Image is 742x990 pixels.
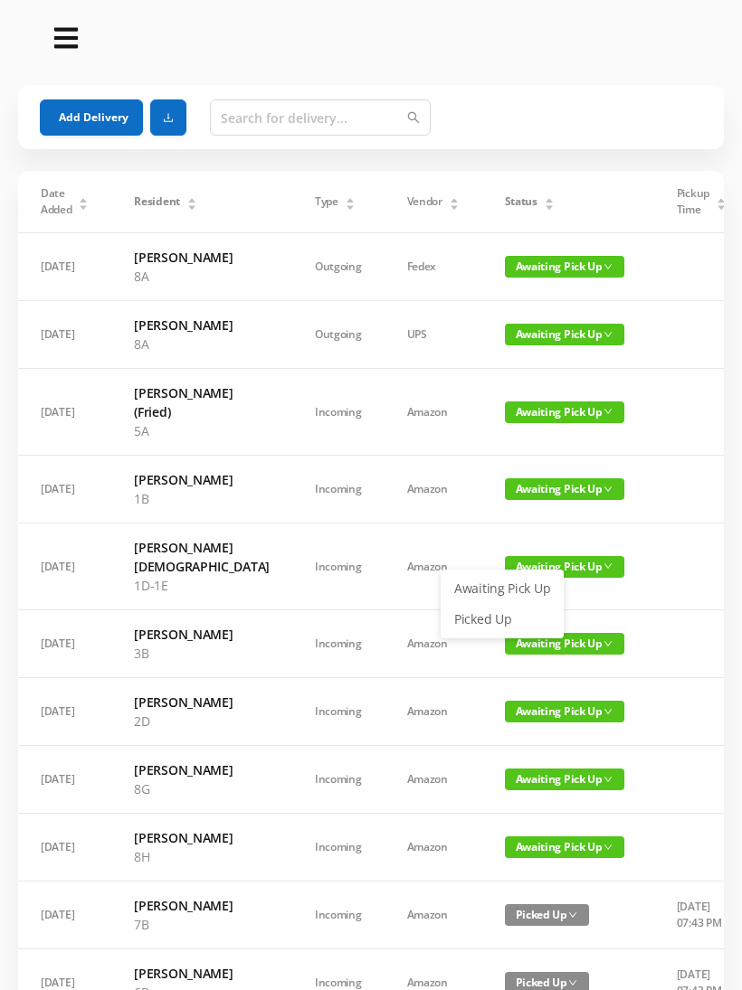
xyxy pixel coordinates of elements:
td: Outgoing [292,233,385,301]
p: 3B [134,644,270,663]
i: icon: down [604,561,613,570]
h6: [PERSON_NAME] [134,248,270,267]
i: icon: down [604,775,613,784]
p: 8G [134,779,270,798]
i: icon: search [407,111,420,124]
i: icon: down [604,330,613,339]
div: Sort [186,195,197,206]
i: icon: caret-up [186,195,196,201]
h6: [PERSON_NAME] [134,693,270,712]
i: icon: caret-down [449,203,459,208]
td: [DATE] [18,456,111,523]
span: Awaiting Pick Up [505,768,624,790]
p: 2D [134,712,270,731]
td: [DATE] [18,814,111,882]
div: Sort [345,195,356,206]
span: Awaiting Pick Up [505,401,624,423]
input: Search for delivery... [210,99,431,136]
i: icon: caret-up [79,195,89,201]
h6: [PERSON_NAME] [134,828,270,847]
span: Awaiting Pick Up [505,556,624,578]
span: Resident [134,193,180,210]
td: Incoming [292,882,385,949]
td: Incoming [292,678,385,746]
a: Picked Up [443,605,561,634]
i: icon: caret-up [716,195,726,201]
td: Incoming [292,523,385,610]
i: icon: caret-up [345,195,355,201]
span: Awaiting Pick Up [505,478,624,500]
h6: [PERSON_NAME] [134,625,270,644]
h6: [PERSON_NAME] [134,470,270,489]
button: icon: download [150,99,186,136]
h6: [PERSON_NAME] (Fried) [134,383,270,421]
td: Amazon [385,882,482,949]
td: [DATE] [18,369,111,456]
span: Awaiting Pick Up [505,836,624,858]
td: Incoming [292,746,385,814]
span: Awaiting Pick Up [505,633,624,655]
td: Incoming [292,610,385,678]
i: icon: caret-down [544,203,554,208]
p: 1D-1E [134,576,270,595]
div: Sort [78,195,89,206]
i: icon: caret-down [79,203,89,208]
td: Amazon [385,369,482,456]
h6: [PERSON_NAME] [134,760,270,779]
p: 8H [134,847,270,866]
td: [DATE] [18,301,111,369]
span: Date Added [41,185,72,218]
button: Add Delivery [40,99,143,136]
i: icon: caret-down [345,203,355,208]
td: UPS [385,301,482,369]
td: Amazon [385,523,482,610]
td: Amazon [385,746,482,814]
i: icon: caret-up [544,195,554,201]
td: [DATE] [18,233,111,301]
span: Pickup Time [677,185,709,218]
td: [DATE] [18,746,111,814]
i: icon: down [604,843,613,852]
td: Amazon [385,610,482,678]
i: icon: caret-up [449,195,459,201]
span: Vendor [407,193,442,210]
i: icon: down [568,910,577,919]
h6: [PERSON_NAME] [134,896,270,915]
td: Outgoing [292,301,385,369]
td: [DATE] [18,610,111,678]
span: Type [315,193,338,210]
i: icon: down [604,639,613,648]
i: icon: down [604,407,613,416]
td: Fedex [385,233,482,301]
td: Amazon [385,814,482,882]
p: 8A [134,335,270,354]
td: Incoming [292,369,385,456]
i: icon: down [604,485,613,494]
h6: [PERSON_NAME] [134,964,270,983]
td: Amazon [385,456,482,523]
i: icon: down [604,262,613,271]
p: 1B [134,489,270,508]
span: Awaiting Pick Up [505,324,624,345]
span: Picked Up [505,904,589,926]
a: Awaiting Pick Up [443,574,561,603]
i: icon: down [604,707,613,716]
div: Sort [716,195,727,206]
i: icon: down [568,978,577,987]
i: icon: caret-down [186,203,196,208]
span: Awaiting Pick Up [505,256,624,278]
td: Incoming [292,456,385,523]
td: Incoming [292,814,385,882]
div: Sort [449,195,460,206]
td: [DATE] [18,882,111,949]
span: Awaiting Pick Up [505,701,624,722]
td: [DATE] [18,523,111,610]
p: 5A [134,421,270,440]
p: 8A [134,267,270,286]
td: [DATE] [18,678,111,746]
td: Amazon [385,678,482,746]
i: icon: caret-down [716,203,726,208]
h6: [PERSON_NAME] [134,316,270,335]
h6: [PERSON_NAME][DEMOGRAPHIC_DATA] [134,538,270,576]
div: Sort [544,195,555,206]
